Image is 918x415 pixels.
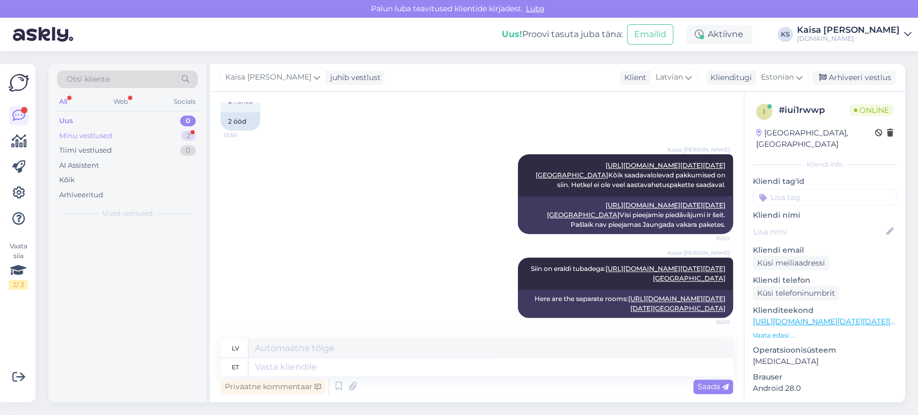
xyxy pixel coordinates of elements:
[224,131,264,139] span: 15:58
[753,305,896,316] p: Klienditeekond
[59,116,73,126] div: Uus
[753,331,896,340] p: Vaata edasi ...
[850,104,893,116] span: Online
[686,25,752,44] div: Aktiivne
[763,108,765,116] span: i
[689,234,730,242] span: 16:00
[111,95,130,109] div: Web
[753,371,896,383] p: Brauser
[59,131,112,141] div: Minu vestlused
[797,34,900,43] div: [DOMAIN_NAME]
[547,201,725,219] a: [URL][DOMAIN_NAME][DATE][DATE][GEOGRAPHIC_DATA]
[536,161,725,179] a: [URL][DOMAIN_NAME][DATE][DATE][GEOGRAPHIC_DATA]
[620,72,646,83] div: Klient
[753,356,896,367] p: [MEDICAL_DATA]
[57,95,69,109] div: All
[753,226,884,238] input: Lisa nimi
[753,160,896,169] div: Kliendi info
[518,290,733,318] div: Here are the separate rooms:
[181,131,196,141] div: 2
[689,318,730,326] span: 16:00
[59,145,112,156] div: Tiimi vestlused
[103,209,153,218] span: Uued vestlused
[813,70,895,85] div: Arhiveeri vestlus
[220,380,325,394] div: Privaatne kommentaar
[9,73,29,93] img: Askly Logo
[779,104,850,117] div: # iui1rwwp
[172,95,198,109] div: Socials
[761,71,794,83] span: Estonian
[797,26,900,34] div: Kaisa [PERSON_NAME]
[67,74,110,85] span: Otsi kliente
[536,161,727,189] span: Kõik saadavalolevad pakkumised on siin. Hetkel ei ole veel aastavahetuspakette saadaval.
[706,72,752,83] div: Klienditugi
[220,112,260,131] div: 2 ööd
[753,245,896,256] p: Kliendi email
[797,26,912,43] a: Kaisa [PERSON_NAME][DOMAIN_NAME]
[753,210,896,221] p: Kliendi nimi
[225,71,311,83] span: Kaisa [PERSON_NAME]
[59,160,99,171] div: AI Assistent
[698,382,729,391] span: Saada
[180,145,196,156] div: 0
[756,127,875,150] div: [GEOGRAPHIC_DATA], [GEOGRAPHIC_DATA]
[531,264,725,282] span: Siin on eraldi tubadega:
[753,256,829,270] div: Küsi meiliaadressi
[326,72,381,83] div: juhib vestlust
[753,383,896,394] p: Android 28.0
[667,249,730,257] span: Kaisa [PERSON_NAME]
[232,339,239,357] div: lv
[606,264,725,282] a: [URL][DOMAIN_NAME][DATE][DATE][GEOGRAPHIC_DATA]
[518,196,733,234] div: Visi pieejamie piedāvājumi ir šeit. Pašlaik nav pieejamas Jaungada vakara paketes.
[232,358,239,376] div: et
[753,275,896,286] p: Kliendi telefon
[753,286,839,300] div: Küsi telefoninumbrit
[628,295,725,312] a: [URL][DOMAIN_NAME][DATE][DATE][GEOGRAPHIC_DATA]
[627,24,673,45] button: Emailid
[753,345,896,356] p: Operatsioonisüsteem
[59,190,103,201] div: Arhiveeritud
[9,241,28,290] div: Vaata siia
[9,280,28,290] div: 2 / 3
[59,175,75,185] div: Kõik
[778,27,793,42] div: KS
[502,28,623,41] div: Proovi tasuta juba täna:
[667,146,730,154] span: Kaisa [PERSON_NAME]
[656,71,683,83] span: Latvian
[523,4,547,13] span: Luba
[753,189,896,205] input: Lisa tag
[502,29,522,39] b: Uus!
[753,176,896,187] p: Kliendi tag'id
[180,116,196,126] div: 0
